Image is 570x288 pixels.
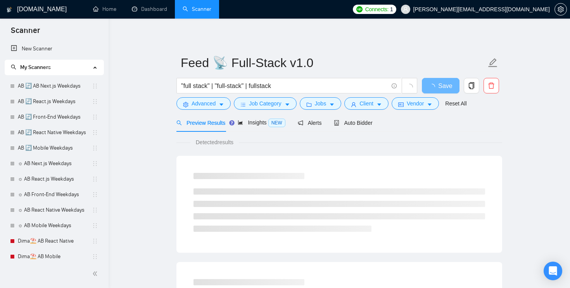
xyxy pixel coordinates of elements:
[554,6,567,12] a: setting
[398,102,404,107] span: idcard
[344,97,389,110] button: userClientcaret-down
[285,102,290,107] span: caret-down
[18,140,92,156] a: AB 🔄 Mobile Weekdays
[5,125,104,140] li: AB 🔄 React Native Weekdays
[176,120,225,126] span: Preview Results
[92,160,98,167] span: holder
[5,78,104,94] li: AB 🔄 AB Next.js Weekdays
[488,58,498,68] span: edit
[427,102,432,107] span: caret-down
[11,64,51,71] span: My Scanners
[238,119,285,126] span: Insights
[359,99,373,108] span: Client
[183,102,188,107] span: setting
[438,81,452,91] span: Save
[334,120,339,126] span: robot
[356,6,363,12] img: upwork-logo.png
[92,145,98,151] span: holder
[406,84,413,91] span: loading
[234,97,296,110] button: barsJob Categorycaret-down
[92,222,98,229] span: holder
[555,6,567,12] span: setting
[5,156,104,171] li: ☼ AB Next.js Weekdays
[298,120,303,126] span: notification
[5,109,104,125] li: AB 🔄 Front-End Weekdays
[422,78,459,93] button: Save
[315,99,326,108] span: Jobs
[392,83,397,88] span: info-circle
[176,120,182,126] span: search
[5,218,104,233] li: ☼ AB Mobile Weekdays
[249,99,281,108] span: Job Category
[5,41,104,57] li: New Scanner
[92,176,98,182] span: holder
[464,78,479,93] button: copy
[219,102,224,107] span: caret-down
[5,249,104,264] li: Dima⛱️ AB Mobile
[92,129,98,136] span: holder
[334,120,372,126] span: Auto Bidder
[20,64,51,71] span: My Scanners
[18,202,92,218] a: ☼ AB React Native Weekdays
[92,207,98,213] span: holder
[5,171,104,187] li: ☼ AB React.js Weekdays
[268,119,285,127] span: NEW
[407,99,424,108] span: Vendor
[5,202,104,218] li: ☼ AB React Native Weekdays
[445,99,466,108] a: Reset All
[554,3,567,16] button: setting
[18,78,92,94] a: AB 🔄 AB Next.js Weekdays
[18,156,92,171] a: ☼ AB Next.js Weekdays
[5,94,104,109] li: AB 🔄 React.js Weekdays
[298,120,322,126] span: Alerts
[390,5,393,14] span: 1
[392,97,439,110] button: idcardVendorcaret-down
[365,5,389,14] span: Connects:
[5,233,104,249] li: Dima⛱️ AB React Native
[192,99,216,108] span: Advanced
[329,102,335,107] span: caret-down
[7,3,12,16] img: logo
[5,187,104,202] li: ☼ AB Front-End Weekdays
[18,171,92,187] a: ☼ AB React.js Weekdays
[403,7,408,12] span: user
[92,191,98,198] span: holder
[306,102,312,107] span: folder
[92,270,100,278] span: double-left
[176,97,231,110] button: settingAdvancedcaret-down
[11,64,16,70] span: search
[93,6,116,12] a: homeHome
[92,238,98,244] span: holder
[92,83,98,89] span: holder
[18,218,92,233] a: ☼ AB Mobile Weekdays
[18,94,92,109] a: AB 🔄 React.js Weekdays
[5,25,46,41] span: Scanner
[132,6,167,12] a: dashboardDashboard
[484,82,499,89] span: delete
[183,6,211,12] a: searchScanner
[92,98,98,105] span: holder
[300,97,342,110] button: folderJobscaret-down
[5,140,104,156] li: AB 🔄 Mobile Weekdays
[18,249,92,264] a: Dima⛱️ AB Mobile
[18,125,92,140] a: AB 🔄 React Native Weekdays
[18,109,92,125] a: AB 🔄 Front-End Weekdays
[181,81,388,91] input: Search Freelance Jobs...
[464,82,479,89] span: copy
[484,78,499,93] button: delete
[18,187,92,202] a: ☼ AB Front-End Weekdays
[240,102,246,107] span: bars
[228,119,235,126] div: Tooltip anchor
[544,262,562,280] div: Open Intercom Messenger
[92,114,98,120] span: holder
[11,41,97,57] a: New Scanner
[351,102,356,107] span: user
[429,84,438,90] span: loading
[181,53,486,72] input: Scanner name...
[377,102,382,107] span: caret-down
[238,120,243,125] span: area-chart
[92,254,98,260] span: holder
[190,138,239,147] span: Detected results
[18,233,92,249] a: Dima⛱️ AB React Native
